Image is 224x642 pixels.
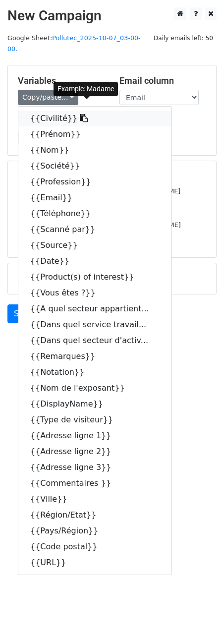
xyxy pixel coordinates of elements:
[18,349,171,364] a: {{Remarques}}
[18,285,171,301] a: {{Vous êtes ?}}
[18,142,171,158] a: {{Nom}}
[18,301,171,317] a: {{A quel secteur appartient...
[18,75,105,86] h5: Variables
[18,237,171,253] a: {{Source}}
[150,33,217,44] span: Daily emails left: 50
[18,333,171,349] a: {{Dans quel secteur d'activ...
[18,190,171,206] a: {{Email}}
[18,158,171,174] a: {{Société}}
[7,34,141,53] small: Google Sheet:
[18,90,78,105] a: Copy/paste...
[18,539,171,555] a: {{Code postal}}
[18,475,171,491] a: {{Commentaires }}
[150,34,217,42] a: Daily emails left: 50
[18,253,171,269] a: {{Date}}
[18,444,171,460] a: {{Adresse ligne 2}}
[18,126,171,142] a: {{Prénom}}
[18,412,171,428] a: {{Type de visiteur}}
[18,555,171,571] a: {{URL}}
[174,594,224,642] iframe: Chat Widget
[174,594,224,642] div: Widget de chat
[119,75,206,86] h5: Email column
[18,206,171,222] a: {{Téléphone}}
[18,507,171,523] a: {{Région/Etat}}
[7,34,141,53] a: Pollutec_2025-10-07_03-00-00.
[18,222,171,237] a: {{Scanné par}}
[18,269,171,285] a: {{Product(s) of interest}}
[18,174,171,190] a: {{Profession}}
[54,82,118,96] div: Example: Madame
[7,304,40,323] a: Send
[18,460,171,475] a: {{Adresse ligne 3}}
[18,396,171,412] a: {{DisplayName}}
[18,491,171,507] a: {{Ville}}
[18,221,181,229] small: [PERSON_NAME][EMAIL_ADDRESS][DOMAIN_NAME]
[18,364,171,380] a: {{Notation}}
[18,380,171,396] a: {{Nom de l'exposant}}
[18,111,171,126] a: {{Civilité}}
[18,317,171,333] a: {{Dans quel service travail...
[18,523,171,539] a: {{Pays/Région}}
[18,428,171,444] a: {{Adresse ligne 1}}
[7,7,217,24] h2: New Campaign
